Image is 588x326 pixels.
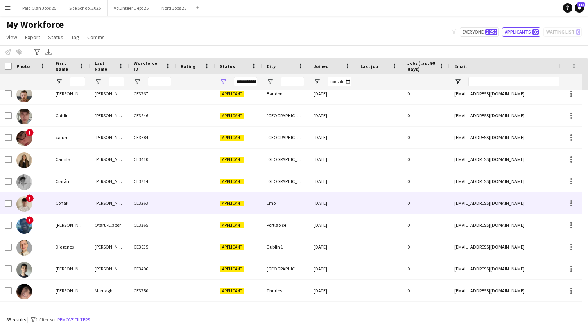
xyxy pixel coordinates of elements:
button: Open Filter Menu [267,78,274,85]
div: CE3684 [129,127,176,148]
div: CE3365 [129,214,176,236]
img: David Otaru-Elabor [16,218,32,234]
div: [PERSON_NAME] [51,214,90,236]
span: ! [26,194,34,202]
div: [GEOGRAPHIC_DATA] [262,149,309,170]
div: [PERSON_NAME] [51,280,90,301]
span: View [6,34,17,41]
div: [GEOGRAPHIC_DATA] [262,105,309,126]
div: 0 [403,214,450,236]
div: [DATE] [309,170,356,192]
app-action-btn: Advanced filters [32,47,42,57]
div: CE3750 [129,280,176,301]
div: [DATE] [309,258,356,279]
app-action-btn: Export XLSX [44,47,53,57]
span: ! [26,216,34,224]
img: Elaine Mernagh [16,284,32,299]
span: Applicant [220,91,244,97]
div: CE3714 [129,170,176,192]
input: Workforce ID Filter Input [148,77,171,86]
button: Site School 2025 [63,0,108,16]
div: [DATE] [309,280,356,301]
div: [PERSON_NAME] [90,83,129,104]
input: Joined Filter Input [328,77,351,86]
div: [PERSON_NAME] [90,302,129,323]
div: CE3835 [129,236,176,258]
span: First Name [56,60,76,72]
img: Conall O’Callaghan [16,196,32,212]
div: CE3767 [129,83,176,104]
span: Applicant [220,135,244,141]
div: [PERSON_NAME] [90,192,129,214]
span: Last job [360,63,378,69]
input: City Filter Input [281,77,304,86]
span: Applicant [220,244,244,250]
div: [GEOGRAPHIC_DATA] 11 [262,258,309,279]
div: [PERSON_NAME] [51,302,90,323]
div: Emo [262,192,309,214]
div: 0 [403,149,450,170]
div: [DATE] [309,214,356,236]
img: Camila Fuentes [16,152,32,168]
input: Last Name Filter Input [109,77,124,86]
span: Last Name [95,60,115,72]
button: Open Filter Menu [314,78,321,85]
div: [GEOGRAPHIC_DATA] [262,170,309,192]
div: Thurles [262,280,309,301]
div: [PERSON_NAME] [90,149,129,170]
div: [DATE] [309,236,356,258]
div: [GEOGRAPHIC_DATA] [262,302,309,323]
div: [DATE] [309,127,356,148]
div: [DATE] [309,105,356,126]
span: Status [48,34,63,41]
span: Applicant [220,113,244,119]
span: 1 filter set [36,317,56,322]
div: Portlaoise [262,214,309,236]
span: Workforce ID [134,60,162,72]
div: Ciarán [51,170,90,192]
span: Rating [181,63,195,69]
button: Open Filter Menu [56,78,63,85]
div: 0 [403,236,450,258]
div: CE3410 [129,149,176,170]
div: [PERSON_NAME] [90,127,129,148]
div: 0 [403,170,450,192]
span: Applicant [220,288,244,294]
img: calum murray [16,131,32,146]
a: Status [45,32,66,42]
div: Diogenes [51,236,90,258]
button: Volunteer Dept 25 [108,0,155,16]
div: calum [51,127,90,148]
img: Caitlin Evoy [16,109,32,124]
span: City [267,63,276,69]
span: Comms [87,34,105,41]
a: 113 [575,3,584,13]
div: [PERSON_NAME] [90,105,129,126]
div: 0 [403,280,450,301]
button: Applicants85 [502,27,540,37]
div: [PERSON_NAME] [90,236,129,258]
div: [DATE] [309,192,356,214]
span: Status [220,63,235,69]
div: [DATE] [309,149,356,170]
a: View [3,32,20,42]
div: [PERSON_NAME] [51,83,90,104]
span: 85 [532,29,539,35]
div: Bandon [262,83,309,104]
div: 0 [403,258,450,279]
button: Open Filter Menu [95,78,102,85]
div: 0 [403,105,450,126]
div: CE3406 [129,258,176,279]
div: CE3263 [129,192,176,214]
button: Paid Clan Jobs 25 [16,0,63,16]
div: [GEOGRAPHIC_DATA] 15 [262,127,309,148]
span: Applicant [220,179,244,184]
button: Open Filter Menu [454,78,461,85]
span: 113 [577,2,585,7]
span: My Workforce [6,19,64,30]
img: Edgardo Rebolledo [16,262,32,278]
span: Tag [71,34,79,41]
input: First Name Filter Input [70,77,85,86]
span: Applicant [220,266,244,272]
a: Tag [68,32,82,42]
